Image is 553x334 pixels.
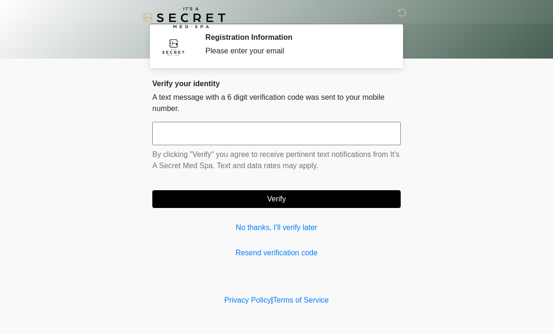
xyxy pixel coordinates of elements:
[205,45,387,57] div: Please enter your email
[152,79,401,88] h2: Verify your identity
[143,7,225,28] img: It's A Secret Med Spa Logo
[273,296,329,304] a: Terms of Service
[205,33,387,42] h2: Registration Information
[152,92,401,114] p: A text message with a 6 digit verification code was sent to your mobile number.
[224,296,271,304] a: Privacy Policy
[159,33,187,61] img: Agent Avatar
[152,149,401,171] p: By clicking "Verify" you agree to receive pertinent text notifications from It's A Secret Med Spa...
[271,296,273,304] a: |
[152,190,401,208] button: Verify
[152,222,401,233] a: No thanks, I'll verify later
[152,247,401,259] a: Resend verification code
